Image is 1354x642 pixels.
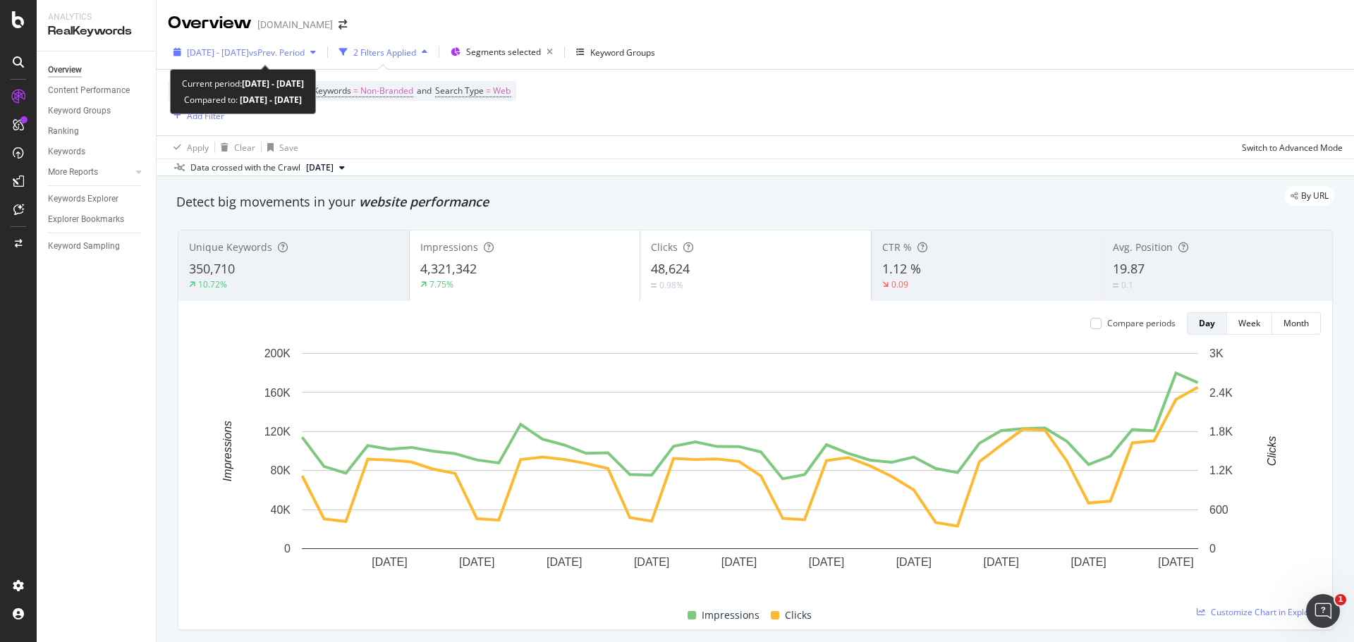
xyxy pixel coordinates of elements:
[547,556,582,568] text: [DATE]
[48,144,85,159] div: Keywords
[168,41,322,63] button: [DATE] - [DATE]vsPrev. Period
[459,556,494,568] text: [DATE]
[429,278,453,290] div: 7.75%
[48,83,146,98] a: Content Performance
[785,607,812,624] span: Clicks
[300,159,350,176] button: [DATE]
[1272,312,1321,335] button: Month
[338,20,347,30] div: arrow-right-arrow-left
[168,136,209,159] button: Apply
[1209,426,1233,438] text: 1.8K
[190,346,1310,591] svg: A chart.
[1113,260,1145,277] span: 19.87
[48,63,146,78] a: Overview
[1306,594,1340,628] iframe: Intercom live chat
[264,347,291,359] text: 200K
[1121,279,1133,291] div: 0.1
[1335,594,1346,605] span: 1
[445,41,559,63] button: Segments selected
[249,47,305,58] span: vs Prev. Period
[234,142,255,154] div: Clear
[1158,556,1193,568] text: [DATE]
[891,278,908,290] div: 0.09
[187,47,249,58] span: [DATE] - [DATE]
[334,41,433,63] button: 2 Filters Applied
[1209,464,1233,476] text: 1.2K
[48,192,118,206] div: Keywords Explorer
[284,543,291,555] text: 0
[271,504,291,516] text: 40K
[493,81,511,101] span: Web
[1209,347,1224,359] text: 3K
[1211,606,1321,618] span: Customize Chart in Explorer
[184,92,302,108] div: Compared to:
[215,136,255,159] button: Clear
[1266,436,1278,467] text: Clicks
[590,47,655,58] div: Keyword Groups
[48,239,120,254] div: Keyword Sampling
[571,41,661,63] button: Keyword Groups
[48,192,146,206] a: Keywords Explorer
[486,85,491,97] span: =
[48,63,82,78] div: Overview
[1113,240,1173,254] span: Avg. Position
[190,161,300,174] div: Data crossed with the Crawl
[634,556,669,568] text: [DATE]
[182,75,304,92] div: Current period:
[1209,386,1233,398] text: 2.4K
[896,556,932,568] text: [DATE]
[48,124,146,139] a: Ranking
[1187,312,1227,335] button: Day
[279,142,298,154] div: Save
[651,283,657,288] img: Equal
[1197,606,1321,618] a: Customize Chart in Explorer
[48,124,79,139] div: Ranking
[1113,283,1118,288] img: Equal
[48,104,146,118] a: Keyword Groups
[417,85,432,97] span: and
[257,18,333,32] div: [DOMAIN_NAME]
[189,240,272,254] span: Unique Keywords
[466,46,541,58] span: Segments selected
[1285,186,1334,206] div: legacy label
[48,83,130,98] div: Content Performance
[1227,312,1272,335] button: Week
[360,81,413,101] span: Non-Branded
[306,161,334,174] span: 2025 Apr. 5th
[721,556,757,568] text: [DATE]
[1107,317,1176,329] div: Compare periods
[48,212,146,227] a: Explorer Bookmarks
[659,279,683,291] div: 0.98%
[187,110,224,122] div: Add Filter
[1236,136,1343,159] button: Switch to Advanced Mode
[48,212,124,227] div: Explorer Bookmarks
[882,240,912,254] span: CTR %
[271,464,291,476] text: 80K
[168,107,224,124] button: Add Filter
[242,78,304,89] b: [DATE] - [DATE]
[313,85,351,97] span: Keywords
[264,426,291,438] text: 120K
[353,47,416,58] div: 2 Filters Applied
[48,144,146,159] a: Keywords
[48,239,146,254] a: Keyword Sampling
[1283,317,1309,329] div: Month
[238,94,302,106] b: [DATE] - [DATE]
[187,142,209,154] div: Apply
[1238,317,1260,329] div: Week
[809,556,844,568] text: [DATE]
[984,556,1019,568] text: [DATE]
[168,11,252,35] div: Overview
[353,85,358,97] span: =
[420,260,477,277] span: 4,321,342
[372,556,407,568] text: [DATE]
[48,23,145,39] div: RealKeywords
[651,240,678,254] span: Clicks
[264,386,291,398] text: 160K
[221,421,233,481] text: Impressions
[1209,504,1228,516] text: 600
[1301,192,1329,200] span: By URL
[1071,556,1106,568] text: [DATE]
[48,11,145,23] div: Analytics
